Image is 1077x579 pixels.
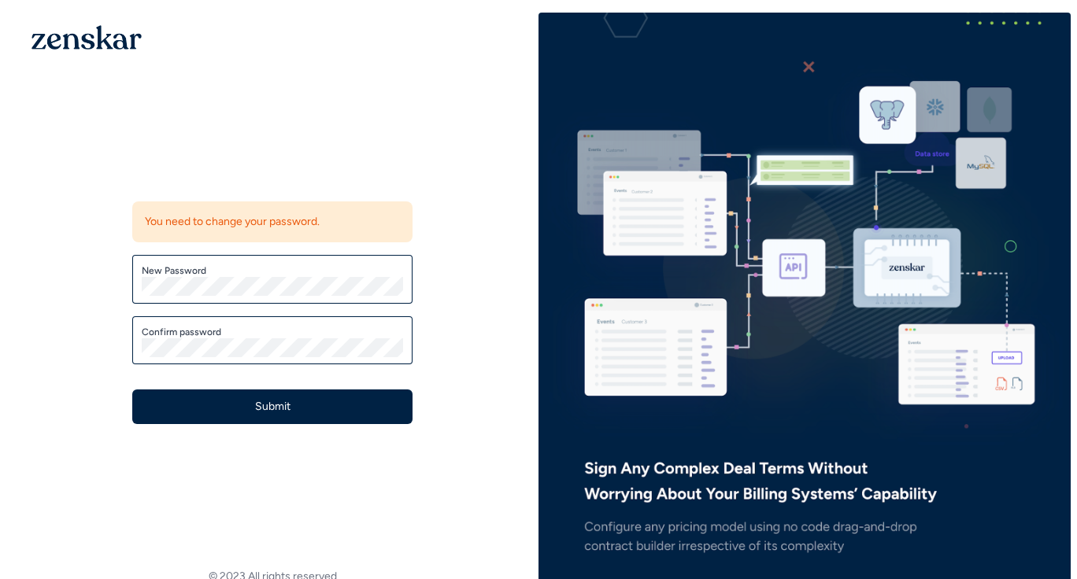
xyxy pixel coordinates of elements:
img: 1OGAJ2xQqyY4LXKgY66KYq0eOWRCkrZdAb3gUhuVAqdWPZE9SRJmCz+oDMSn4zDLXe31Ii730ItAGKgCKgCCgCikA4Av8PJUP... [31,25,142,50]
label: Confirm password [142,326,403,338]
label: New Password [142,264,403,277]
div: You need to change your password. [132,201,413,242]
button: Submit [132,389,413,424]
